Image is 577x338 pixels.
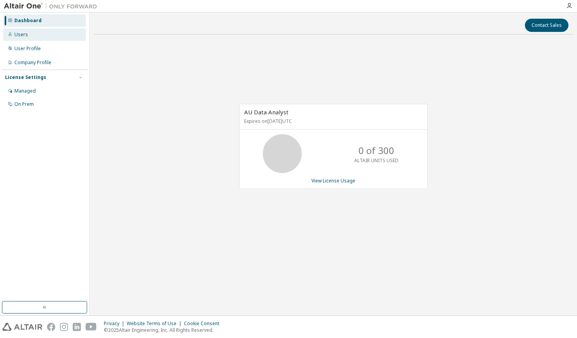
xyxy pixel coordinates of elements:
[184,320,224,327] div: Cookie Consent
[14,88,36,94] div: Managed
[2,323,42,331] img: altair_logo.svg
[14,32,28,38] div: Users
[14,18,42,24] div: Dashboard
[104,327,224,333] p: © 2025 Altair Engineering, Inc. All Rights Reserved.
[244,108,288,116] span: AU Data Analyst
[354,157,399,164] p: ALTAIR UNITS USED
[86,323,97,331] img: youtube.svg
[5,74,46,81] div: License Settings
[525,19,568,32] button: Contact Sales
[4,2,101,10] img: Altair One
[14,60,51,66] div: Company Profile
[104,320,127,327] div: Privacy
[311,177,355,184] a: View License Usage
[358,144,394,157] p: 0 of 300
[14,46,41,52] div: User Profile
[127,320,184,327] div: Website Terms of Use
[73,323,81,331] img: linkedin.svg
[47,323,55,331] img: facebook.svg
[244,118,421,124] p: Expires on [DATE] UTC
[14,101,34,107] div: On Prem
[60,323,68,331] img: instagram.svg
